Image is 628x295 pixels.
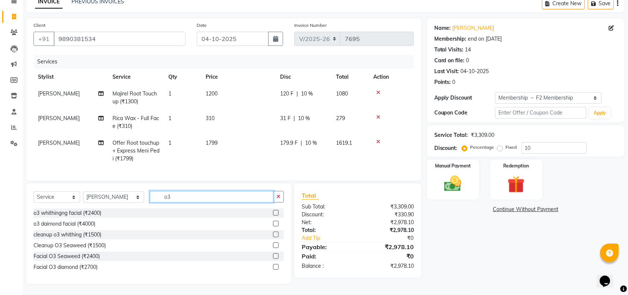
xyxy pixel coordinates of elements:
[434,24,451,32] div: Name:
[168,90,171,97] span: 1
[453,78,456,86] div: 0
[164,69,201,85] th: Qty
[434,78,451,86] div: Points:
[280,139,298,147] span: 179.9 F
[34,242,106,250] div: Cleanup O3 Seaweed (₹1500)
[358,203,419,211] div: ₹3,309.00
[358,252,419,261] div: ₹0
[466,57,469,65] div: 0
[34,22,45,29] label: Client
[34,220,95,228] div: o3 daimond facial (₹4000)
[296,90,298,98] span: |
[298,114,310,122] span: 10 %
[336,139,352,146] span: 1619.1
[597,265,621,288] iframe: chat widget
[435,163,471,169] label: Manual Payment
[461,68,489,75] div: 04-10-2025
[296,219,358,226] div: Net:
[276,69,332,85] th: Disc
[150,191,273,203] input: Search or Scan
[112,90,157,105] span: Majirel Root Touchup (₹1300)
[197,22,207,29] label: Date
[434,109,495,117] div: Coupon Code
[358,219,419,226] div: ₹2,978.10
[296,242,358,251] div: Payable:
[34,69,108,85] th: Stylist
[34,231,101,239] div: cleanup o3 whithing (₹1500)
[34,252,100,260] div: Facial O3 Seaweed (₹2400)
[34,32,54,46] button: +91
[296,234,368,242] a: Add Tip
[38,90,80,97] span: [PERSON_NAME]
[296,262,358,270] div: Balance :
[495,107,586,119] input: Enter Offer / Coupon Code
[434,68,459,75] div: Last Visit:
[38,115,80,122] span: [PERSON_NAME]
[332,69,369,85] th: Total
[206,115,215,122] span: 310
[428,205,623,213] a: Continue Without Payment
[502,174,530,195] img: _gift.svg
[280,114,291,122] span: 31 F
[201,69,276,85] th: Price
[296,226,358,234] div: Total:
[112,115,159,129] span: Rica Wax - Full Face (₹310)
[336,90,348,97] span: 1080
[296,252,358,261] div: Paid:
[439,174,467,194] img: _cash.svg
[434,46,464,54] div: Total Visits:
[369,69,414,85] th: Action
[434,94,495,102] div: Apply Discount
[506,144,517,151] label: Fixed
[294,22,327,29] label: Invoice Number
[206,90,218,97] span: 1200
[358,262,419,270] div: ₹2,978.10
[336,115,345,122] span: 279
[358,242,419,251] div: ₹2,978.10
[305,139,317,147] span: 10 %
[301,90,313,98] span: 10 %
[453,24,494,32] a: [PERSON_NAME]
[358,226,419,234] div: ₹2,978.10
[503,163,529,169] label: Redemption
[358,211,419,219] div: ₹330.90
[54,32,185,46] input: Search by Name/Mobile/Email/Code
[296,203,358,211] div: Sub Total:
[294,114,295,122] span: |
[108,69,164,85] th: Service
[434,57,465,65] div: Card on file:
[302,192,319,200] span: Total
[471,131,495,139] div: ₹3,309.00
[38,139,80,146] span: [PERSON_NAME]
[368,234,419,242] div: ₹0
[434,35,467,43] div: Membership:
[168,139,171,146] span: 1
[112,139,159,162] span: Offer Root touchup+ Express Meni Pedi (₹1799)
[34,263,98,271] div: Facial O3 diamond (₹2700)
[470,144,494,151] label: Percentage
[301,139,302,147] span: |
[168,115,171,122] span: 1
[434,144,457,152] div: Discount:
[280,90,294,98] span: 120 F
[465,46,471,54] div: 14
[434,131,468,139] div: Service Total:
[34,209,101,217] div: o3 whithingng facial (₹2400)
[34,55,419,69] div: Services
[468,35,502,43] div: end on [DATE]
[589,107,610,119] button: Apply
[296,211,358,219] div: Discount:
[206,139,218,146] span: 1799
